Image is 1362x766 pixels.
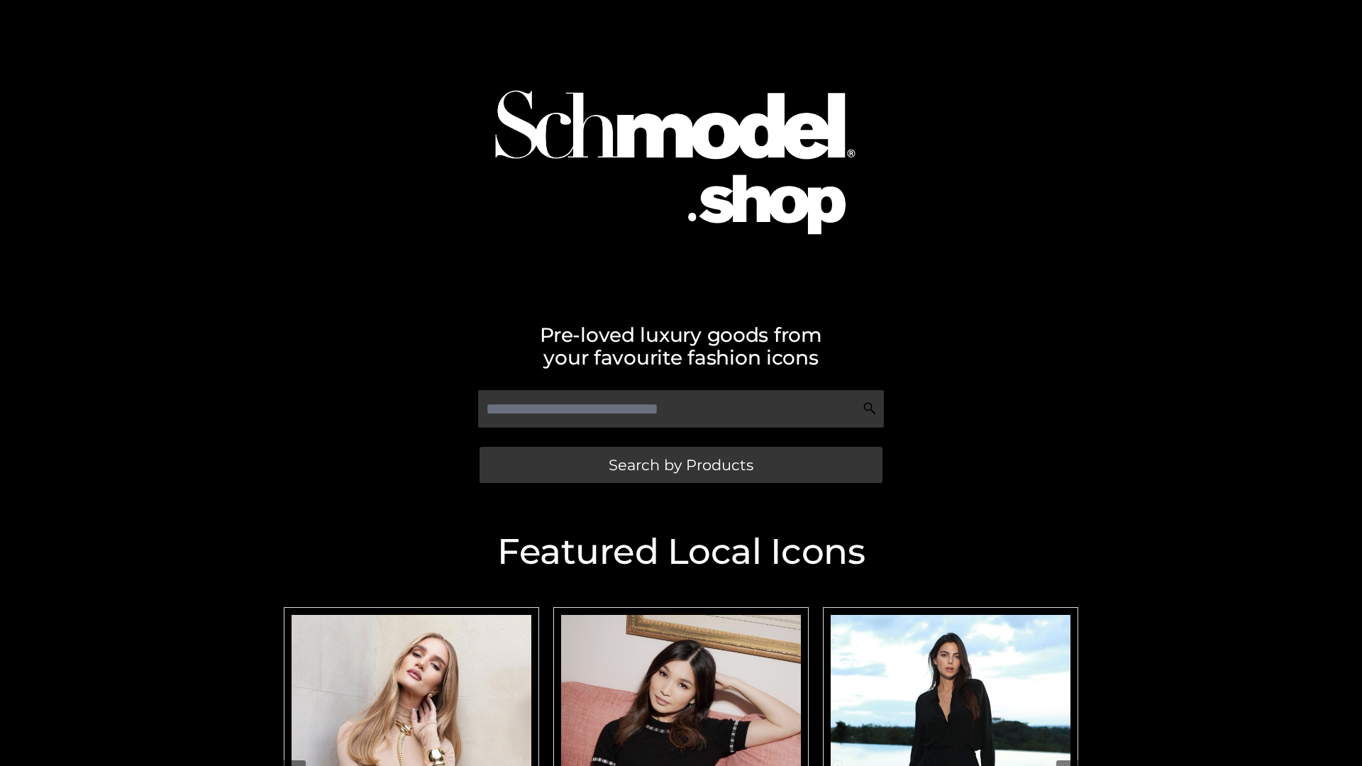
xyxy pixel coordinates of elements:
h2: Featured Local Icons​ [277,534,1085,570]
img: Search Icon [863,401,877,416]
span: Search by Products [609,457,753,472]
a: Search by Products [480,447,882,483]
h2: Pre-loved luxury goods from your favourite fashion icons [277,323,1085,369]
